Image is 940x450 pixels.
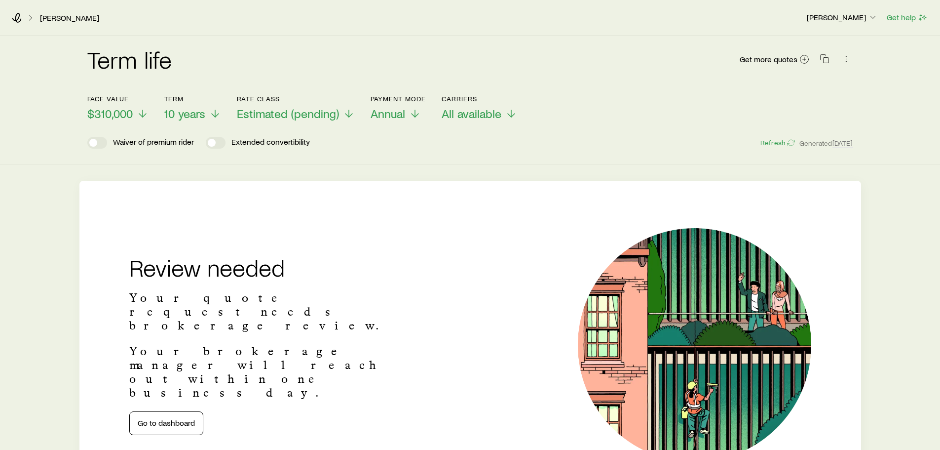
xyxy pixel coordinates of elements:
[739,54,810,65] a: Get more quotes
[39,13,100,23] a: [PERSON_NAME]
[129,411,203,435] a: Go to dashboard
[237,95,355,121] button: Rate ClassEstimated (pending)
[807,12,878,22] p: [PERSON_NAME]
[129,255,413,279] h2: Review needed
[87,95,149,103] p: Face value
[371,107,405,121] span: Annual
[87,47,172,71] h2: Term life
[371,95,426,121] button: Payment ModeAnnual
[806,12,878,24] button: [PERSON_NAME]
[799,139,853,148] span: Generated
[87,107,133,121] span: $310,000
[113,137,194,149] p: Waiver of premium rider
[886,12,928,23] button: Get help
[442,95,517,103] p: Carriers
[129,291,413,332] p: Your quote request needs brokerage review.
[164,95,221,121] button: Term10 years
[442,107,501,121] span: All available
[129,344,413,400] p: Your brokerage manager will reach out within one business day.
[740,55,797,63] span: Get more quotes
[832,139,853,148] span: [DATE]
[237,95,355,103] p: Rate Class
[237,107,339,121] span: Estimated (pending)
[371,95,426,103] p: Payment Mode
[87,95,149,121] button: Face value$310,000
[760,138,795,148] button: Refresh
[231,137,310,149] p: Extended convertibility
[164,107,205,121] span: 10 years
[442,95,517,121] button: CarriersAll available
[164,95,221,103] p: Term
